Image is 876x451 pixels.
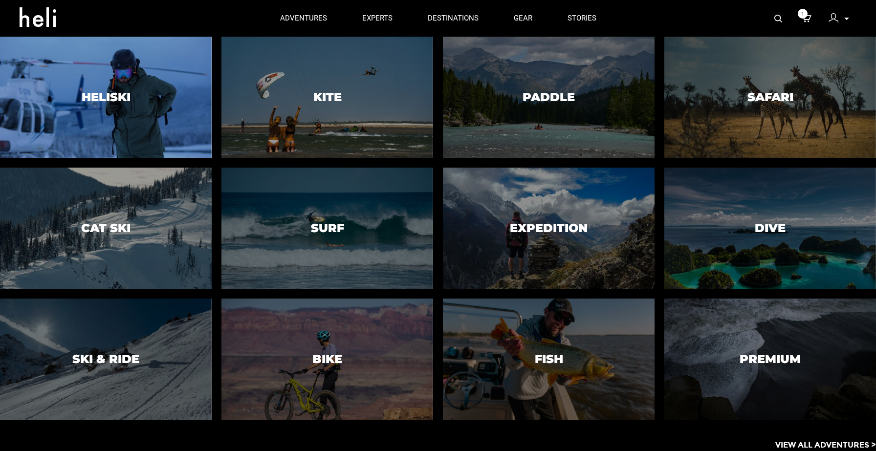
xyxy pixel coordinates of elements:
p: destinations [428,13,479,23]
h3: Cat Ski [81,222,131,235]
h3: Premium [740,353,801,366]
img: search-bar-icon.svg [774,15,782,22]
h3: Bike [312,353,342,366]
p: experts [362,13,393,23]
h3: Surf [311,222,344,235]
h3: Dive [755,222,786,235]
h3: Paddle [523,91,575,104]
h3: Safari [747,91,793,104]
p: View All Adventures > [775,440,876,451]
img: signin-icon-3x.png [829,13,838,23]
h3: Ski & Ride [72,353,139,366]
a: PremiumPremium image [664,299,876,420]
h3: Fish [535,353,563,366]
h3: Heliski [82,91,131,104]
h3: Expedition [510,222,588,235]
span: 1 [798,9,808,19]
h3: Kite [313,91,342,104]
p: adventures [280,13,327,23]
